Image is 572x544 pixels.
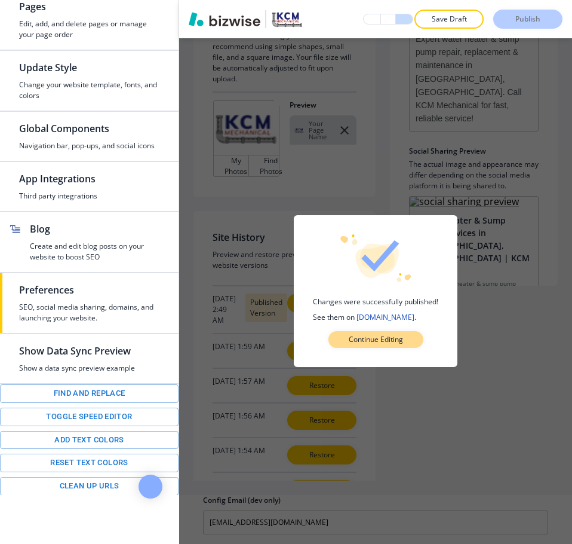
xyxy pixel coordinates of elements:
[349,334,403,345] p: Continue Editing
[30,222,159,236] h2: Blog
[19,121,159,136] h2: Global Components
[19,172,159,186] h2: App Integrations
[19,19,159,40] h4: Edit, add, and delete pages or manage your page order
[328,331,423,348] button: Continue Editing
[189,12,260,26] img: Bizwise Logo
[19,60,159,75] h2: Update Style
[19,80,159,101] h4: Change your website template, fonts, and colors
[19,302,159,323] h4: SEO, social media sharing, domains, and launching your website.
[271,11,303,27] img: Your Logo
[313,297,438,323] h4: Changes were successfully published! See them on .
[356,312,414,322] a: [DOMAIN_NAME]
[19,363,135,374] h4: Show a data sync preview example
[19,283,159,297] h2: Preferences
[19,191,159,201] h4: Third party integrations
[414,10,484,29] button: Save Draft
[19,344,135,358] h2: Show Data Sync Preview
[339,234,412,282] img: icon
[19,140,159,151] h4: Navigation bar, pop-ups, and social icons
[30,241,159,262] h4: Create and edit blog posts on your website to boost SEO
[430,14,468,25] p: Save Draft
